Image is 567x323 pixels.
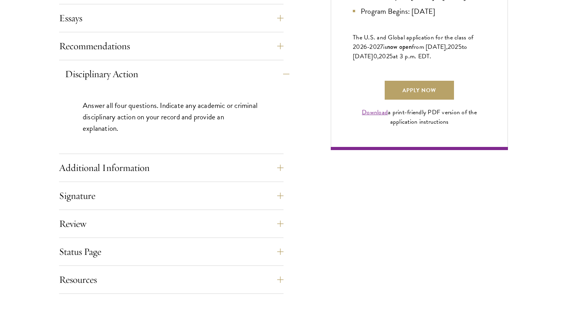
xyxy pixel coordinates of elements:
[377,52,379,61] span: ,
[385,81,454,100] a: Apply Now
[458,42,462,52] span: 5
[59,242,283,261] button: Status Page
[59,9,283,28] button: Essays
[367,42,380,52] span: -202
[59,270,283,289] button: Resources
[362,108,388,117] a: Download
[379,52,389,61] span: 202
[383,42,387,52] span: is
[387,42,412,51] span: now open
[83,100,260,134] p: Answer all four questions. Indicate any academic or criminal disciplinary action on your record a...
[353,42,467,61] span: to [DATE]
[353,6,486,17] li: Program Begins: [DATE]
[412,42,448,52] span: from [DATE],
[59,186,283,205] button: Signature
[353,108,486,126] div: a print-friendly PDF version of the application instructions
[363,42,367,52] span: 6
[353,33,473,52] span: The U.S. and Global application for the class of 202
[448,42,458,52] span: 202
[380,42,383,52] span: 7
[59,158,283,177] button: Additional Information
[373,52,377,61] span: 0
[389,52,393,61] span: 5
[59,214,283,233] button: Review
[59,37,283,56] button: Recommendations
[393,52,432,61] span: at 3 p.m. EDT.
[65,65,289,84] button: Disciplinary Action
